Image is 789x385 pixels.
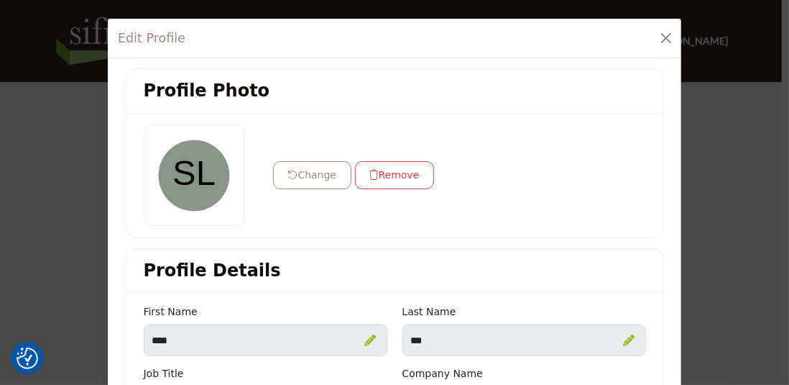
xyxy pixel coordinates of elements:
label: Last Name [402,304,456,320]
button: Remove [355,161,435,189]
h2: Profile Details [144,261,281,281]
label: Company Name [402,366,483,381]
button: Consent Preferences [17,348,38,369]
input: Enter Last name [402,325,646,356]
input: Enter First name [144,325,387,356]
label: Job Title [144,366,184,381]
button: Change [273,161,352,189]
h2: Profile Photo [144,81,270,101]
img: Revisit consent button [17,348,38,369]
h1: Edit Profile [118,29,185,47]
label: First Name [144,304,198,320]
button: Close [656,28,676,48]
